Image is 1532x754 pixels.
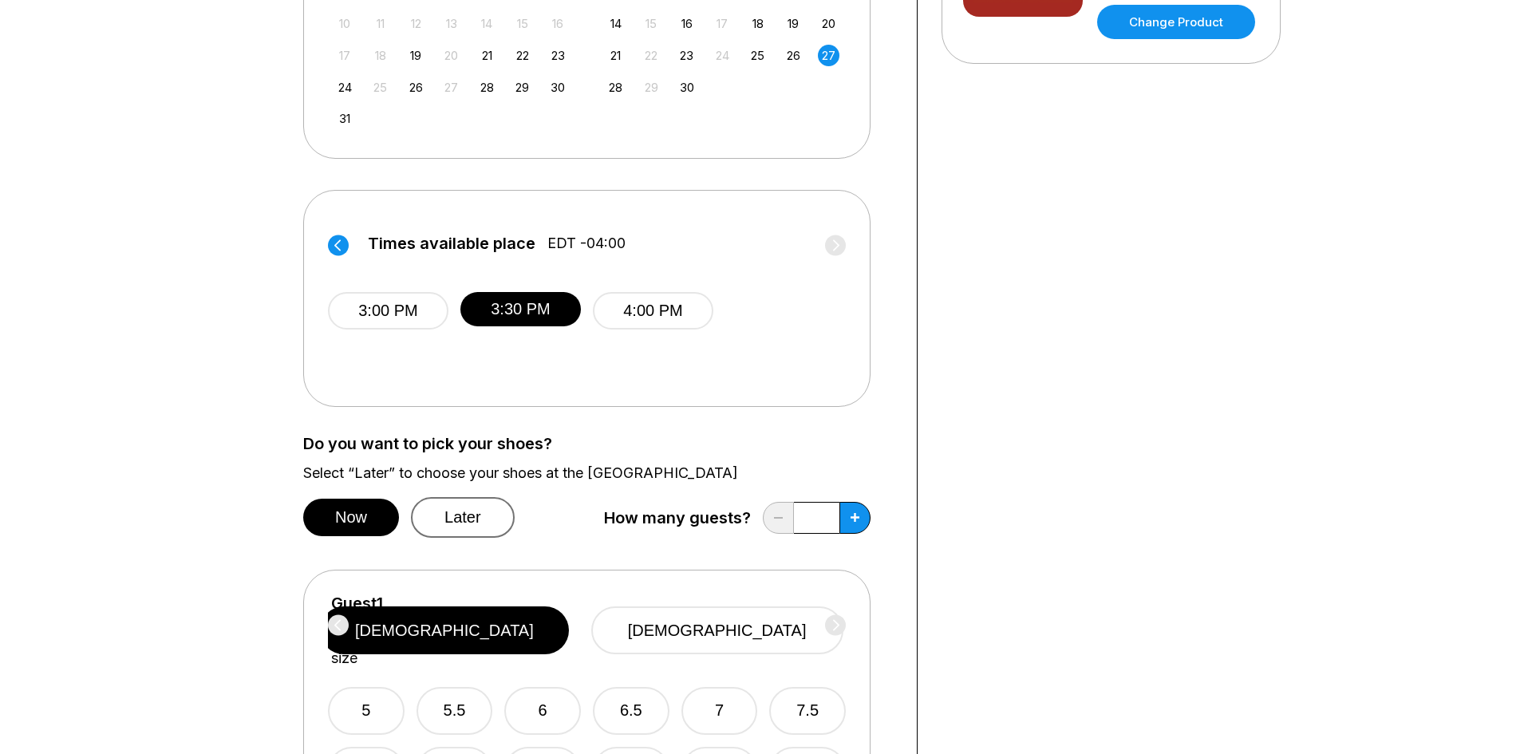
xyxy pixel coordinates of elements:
[207,341,328,379] button: 2:30 PM
[440,45,462,66] div: Not available Wednesday, August 20th, 2025
[641,13,662,34] div: Not available Monday, September 15th, 2025
[605,13,626,34] div: Choose Sunday, September 14th, 2025
[747,45,768,66] div: Choose Thursday, September 25th, 2025
[476,13,498,34] div: Not available Thursday, August 14th, 2025
[303,464,893,482] label: Select “Later” to choose your shoes at the [GEOGRAPHIC_DATA]
[440,77,462,98] div: Not available Wednesday, August 27th, 2025
[440,13,462,34] div: Not available Wednesday, August 13th, 2025
[476,45,498,66] div: Choose Thursday, August 21st, 2025
[476,77,498,98] div: Choose Thursday, August 28th, 2025
[334,108,356,129] div: Choose Sunday, August 31st, 2025
[676,77,697,98] div: Choose Tuesday, September 30th, 2025
[681,687,758,735] button: 7
[769,687,846,735] button: 7.5
[783,45,804,66] div: Choose Friday, September 26th, 2025
[547,13,569,34] div: Not available Saturday, August 16th, 2025
[783,13,804,34] div: Choose Friday, September 19th, 2025
[417,687,493,735] button: 5.5
[712,45,733,66] div: Not available Wednesday, September 24th, 2025
[331,594,383,612] label: Guest 1
[303,435,893,452] label: Do you want to pick your shoes?
[320,606,569,654] button: [DEMOGRAPHIC_DATA]
[604,509,751,527] label: How many guests?
[334,77,356,98] div: Choose Sunday, August 24th, 2025
[641,45,662,66] div: Not available Monday, September 22nd, 2025
[369,13,391,34] div: Not available Monday, August 11th, 2025
[605,77,626,98] div: Choose Sunday, September 28th, 2025
[328,292,448,330] button: 3:00 PM
[511,13,533,34] div: Not available Friday, August 15th, 2025
[818,45,839,66] div: Choose Saturday, September 27th, 2025
[303,499,399,536] button: Now
[405,77,427,98] div: Choose Tuesday, August 26th, 2025
[334,45,356,66] div: Not available Sunday, August 17th, 2025
[334,13,356,34] div: Not available Sunday, August 10th, 2025
[605,45,626,66] div: Choose Sunday, September 21st, 2025
[405,45,427,66] div: Choose Tuesday, August 19th, 2025
[641,77,662,98] div: Not available Monday, September 29th, 2025
[676,45,697,66] div: Choose Tuesday, September 23rd, 2025
[511,45,533,66] div: Choose Friday, August 22nd, 2025
[460,292,581,326] button: 3:30 PM
[547,77,569,98] div: Choose Saturday, August 30th, 2025
[368,235,535,252] span: Times available place
[593,687,669,735] button: 6.5
[593,292,713,330] button: 4:00 PM
[676,13,697,34] div: Choose Tuesday, September 16th, 2025
[328,687,405,735] button: 5
[369,77,391,98] div: Not available Monday, August 25th, 2025
[511,77,533,98] div: Choose Friday, August 29th, 2025
[369,45,391,66] div: Not available Monday, August 18th, 2025
[712,13,733,34] div: Not available Wednesday, September 17th, 2025
[547,45,569,66] div: Choose Saturday, August 23rd, 2025
[504,687,581,735] button: 6
[411,497,515,538] button: Later
[547,235,626,252] span: EDT -04:00
[747,13,768,34] div: Choose Thursday, September 18th, 2025
[405,13,427,34] div: Not available Tuesday, August 12th, 2025
[1097,5,1255,39] a: Change Product
[818,13,839,34] div: Choose Saturday, September 20th, 2025
[591,606,843,654] button: [DEMOGRAPHIC_DATA]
